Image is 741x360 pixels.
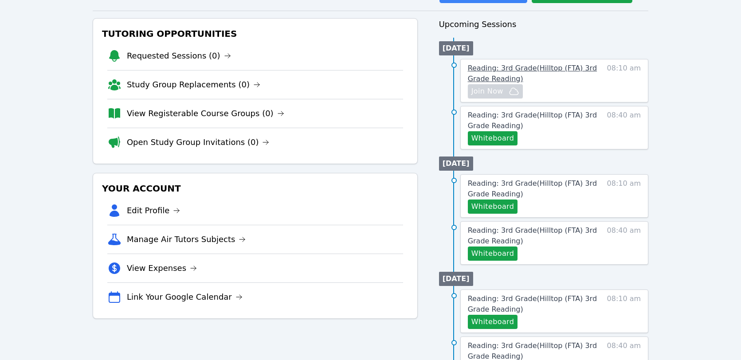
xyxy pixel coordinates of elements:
[468,225,598,247] a: Reading: 3rd Grade(Hilltop (FTA) 3rd Grade Reading)
[607,293,641,329] span: 08:10 am
[468,179,597,198] span: Reading: 3rd Grade ( Hilltop (FTA) 3rd Grade Reading )
[468,110,598,131] a: Reading: 3rd Grade(Hilltop (FTA) 3rd Grade Reading)
[468,247,518,261] button: Whiteboard
[439,272,473,286] li: [DATE]
[607,178,641,214] span: 08:10 am
[439,18,649,31] h3: Upcoming Sessions
[100,26,410,42] h3: Tutoring Opportunities
[468,84,523,98] button: Join Now
[127,78,260,91] a: Study Group Replacements (0)
[468,131,518,145] button: Whiteboard
[607,63,641,98] span: 08:10 am
[471,86,503,97] span: Join Now
[127,262,197,274] a: View Expenses
[127,204,180,217] a: Edit Profile
[468,178,598,200] a: Reading: 3rd Grade(Hilltop (FTA) 3rd Grade Reading)
[127,136,270,149] a: Open Study Group Invitations (0)
[468,294,597,313] span: Reading: 3rd Grade ( Hilltop (FTA) 3rd Grade Reading )
[468,200,518,214] button: Whiteboard
[468,64,597,83] span: Reading: 3rd Grade ( Hilltop (FTA) 3rd Grade Reading )
[127,291,243,303] a: Link Your Google Calendar
[468,226,597,245] span: Reading: 3rd Grade ( Hilltop (FTA) 3rd Grade Reading )
[127,50,231,62] a: Requested Sessions (0)
[468,315,518,329] button: Whiteboard
[607,225,641,261] span: 08:40 am
[468,63,598,84] a: Reading: 3rd Grade(Hilltop (FTA) 3rd Grade Reading)
[100,180,410,196] h3: Your Account
[439,41,473,55] li: [DATE]
[468,111,597,130] span: Reading: 3rd Grade ( Hilltop (FTA) 3rd Grade Reading )
[127,233,246,246] a: Manage Air Tutors Subjects
[607,110,641,145] span: 08:40 am
[468,293,598,315] a: Reading: 3rd Grade(Hilltop (FTA) 3rd Grade Reading)
[439,157,473,171] li: [DATE]
[127,107,284,120] a: View Registerable Course Groups (0)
